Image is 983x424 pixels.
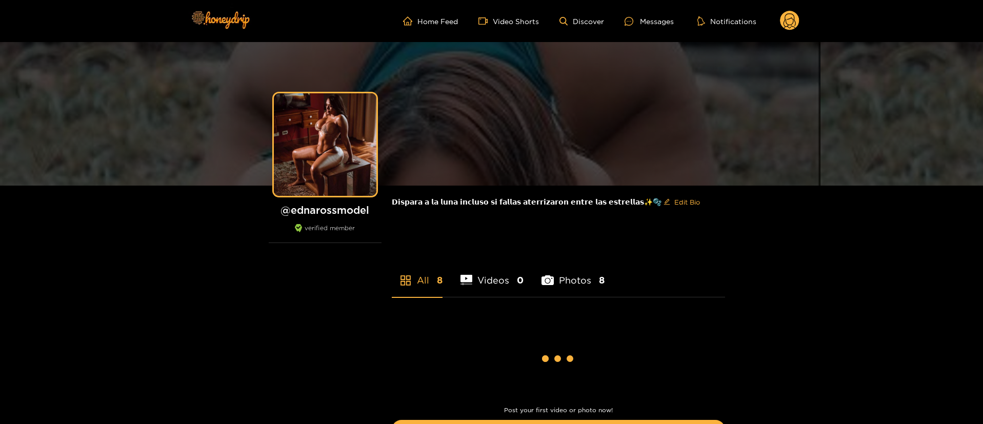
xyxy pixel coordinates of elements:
[517,274,524,287] span: 0
[403,16,458,26] a: Home Feed
[664,198,670,206] span: edit
[403,16,417,26] span: home
[460,251,524,297] li: Videos
[478,16,539,26] a: Video Shorts
[437,274,443,287] span: 8
[392,407,725,414] p: Post your first video or photo now!
[694,16,759,26] button: Notifications
[599,274,605,287] span: 8
[541,251,605,297] li: Photos
[269,204,382,216] h1: @ ednarossmodel
[399,274,412,287] span: appstore
[661,194,702,210] button: editEdit Bio
[269,224,382,243] div: verified member
[559,17,604,26] a: Discover
[625,15,674,27] div: Messages
[392,186,725,218] div: 𝗗𝗶𝘀𝗽𝗮𝗿𝗮 𝗮 𝗹𝗮 𝗹𝘂𝗻𝗮 𝗶𝗻𝗰𝗹𝘂𝘀𝗼 𝘀𝗶 𝗳𝗮𝗹𝗹𝗮𝘀 𝗮𝘁𝗲𝗿𝗿𝗶𝘇𝗮𝗿𝗼𝗻 𝗲𝗻𝘁𝗿𝗲 𝗹𝗮𝘀 𝗲𝘀𝘁𝗿𝗲𝗹𝗹𝗮𝘀✨🫧
[392,251,443,297] li: All
[674,197,700,207] span: Edit Bio
[478,16,493,26] span: video-camera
